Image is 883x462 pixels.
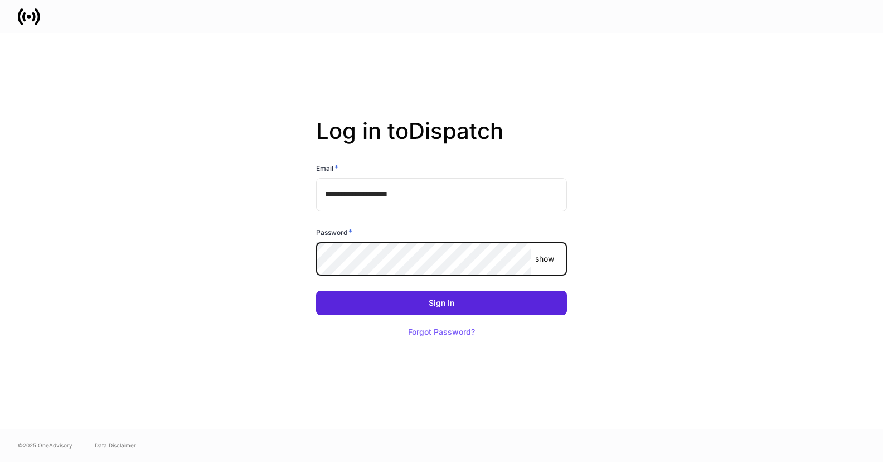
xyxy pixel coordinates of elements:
div: Forgot Password? [408,328,475,336]
h2: Log in to Dispatch [316,118,567,162]
button: Sign In [316,291,567,315]
span: © 2025 OneAdvisory [18,441,72,450]
button: Forgot Password? [394,320,489,344]
div: Sign In [429,299,454,307]
a: Data Disclaimer [95,441,136,450]
h6: Email [316,162,338,174]
h6: Password [316,227,352,238]
p: show [535,253,554,264]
